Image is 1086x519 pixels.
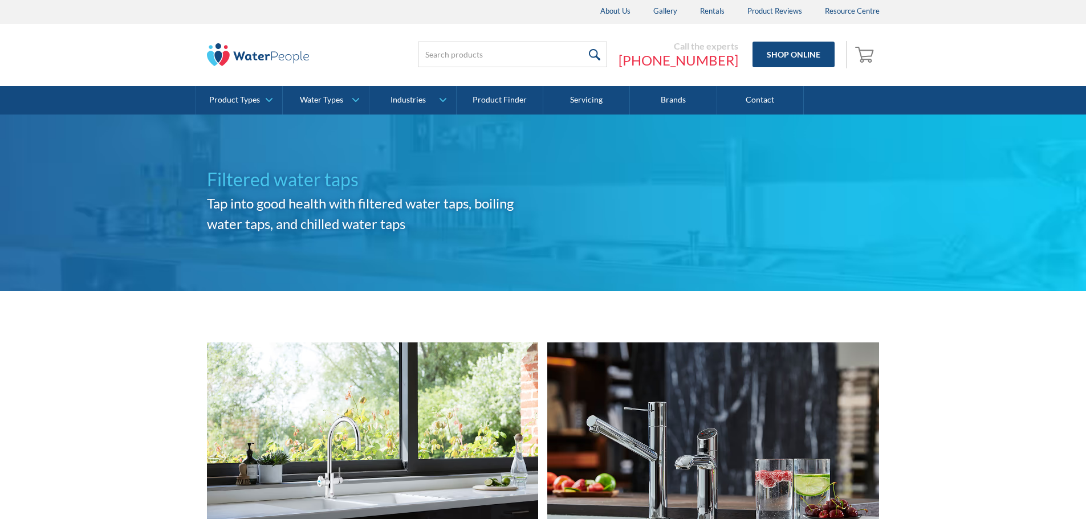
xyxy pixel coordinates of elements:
a: Servicing [543,86,630,115]
img: shopping cart [855,45,877,63]
a: Contact [717,86,804,115]
h2: Tap into good health with filtered water taps, boiling water taps, and chilled water taps [207,193,543,234]
a: Industries [369,86,455,115]
h1: Filtered water taps [207,166,543,193]
a: Water Types [283,86,369,115]
a: Open empty cart [852,41,880,68]
div: Industries [391,95,426,105]
div: Call the experts [619,40,738,52]
a: [PHONE_NUMBER] [619,52,738,69]
a: Product Types [196,86,282,115]
a: Product Finder [457,86,543,115]
div: Water Types [300,95,343,105]
a: Brands [630,86,717,115]
a: Shop Online [753,42,835,67]
img: The Water People [207,43,310,66]
input: Search products [418,42,607,67]
div: Product Types [209,95,260,105]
